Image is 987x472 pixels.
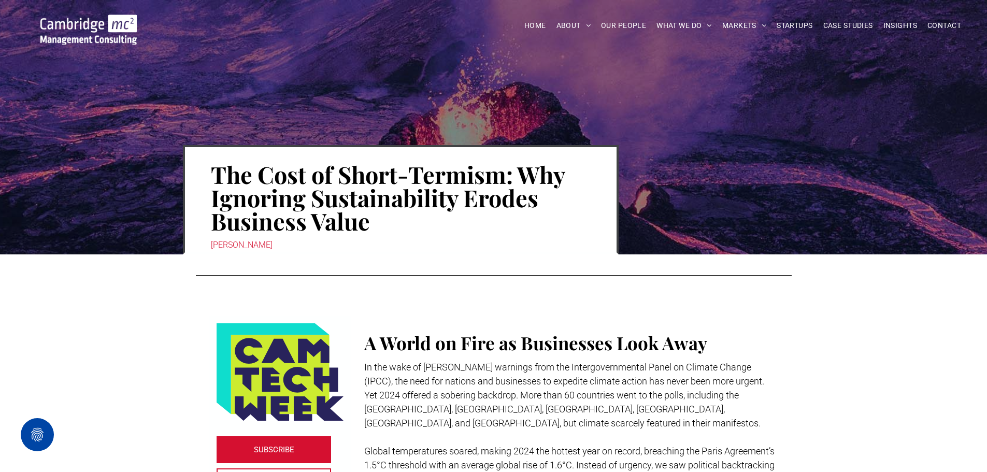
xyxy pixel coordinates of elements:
a: OUR PEOPLE [596,18,651,34]
span: In the wake of [PERSON_NAME] warnings from the Intergovernmental Panel on Climate Change (IPCC), ... [364,362,764,428]
a: STARTUPS [771,18,818,34]
a: HOME [519,18,551,34]
a: WHAT WE DO [651,18,717,34]
span: SUBSCRIBE [254,437,294,463]
div: [PERSON_NAME] [211,238,591,252]
a: Your Business Transformed | Cambridge Management Consulting [40,16,137,27]
a: SUBSCRIBE [217,436,332,463]
h1: The Cost of Short-Termism: Why Ignoring Sustainability Erodes Business Value [211,162,591,234]
a: INSIGHTS [878,18,922,34]
a: MARKETS [717,18,771,34]
a: CASE STUDIES [818,18,878,34]
a: ABOUT [551,18,596,34]
img: Go to Homepage [40,15,137,45]
a: CONTACT [922,18,966,34]
img: Logo featuring the words CAM TECH WEEK in bold, dark blue letters on a yellow-green background, w... [217,323,344,421]
span: A World on Fire as Businesses Look Away [364,331,707,355]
